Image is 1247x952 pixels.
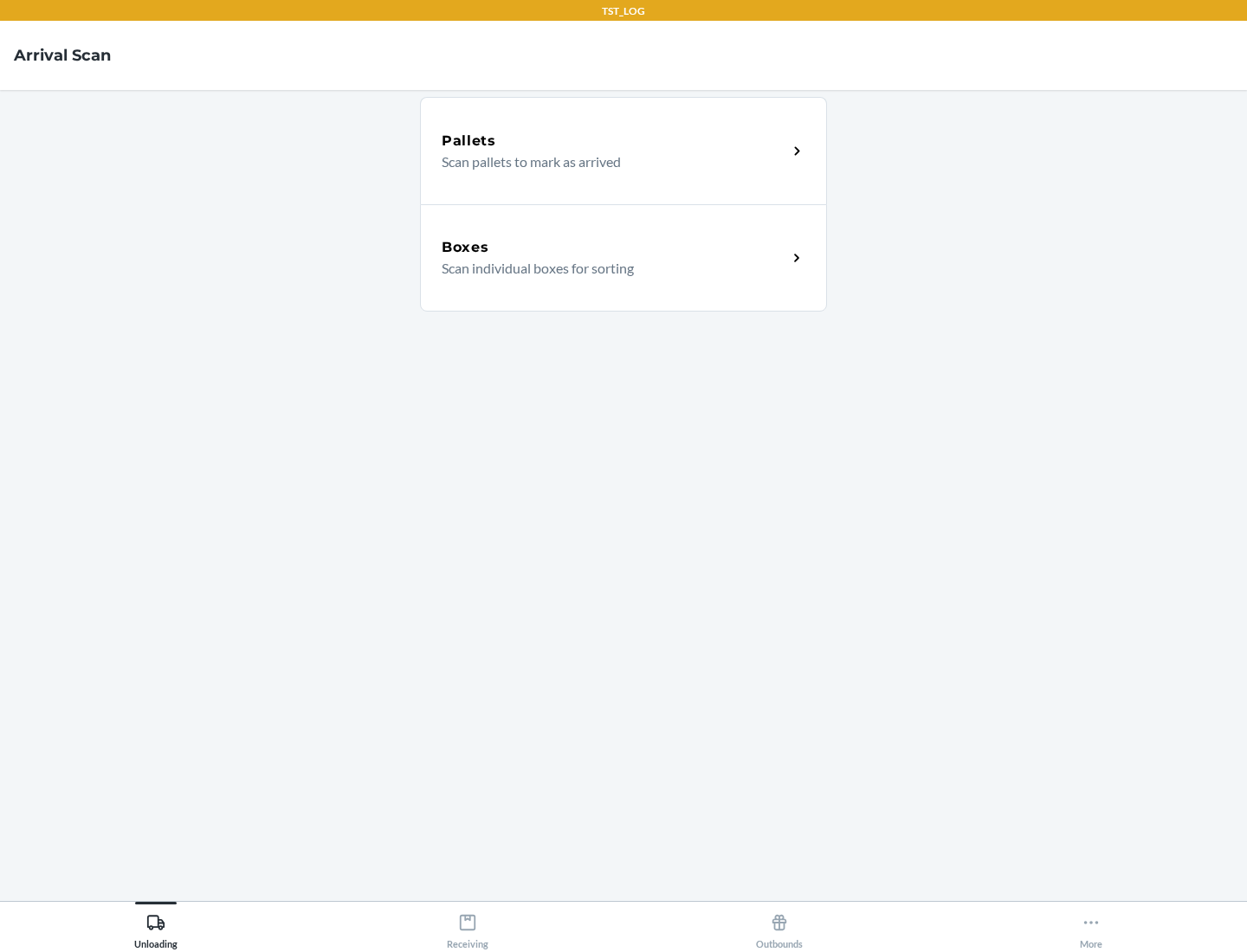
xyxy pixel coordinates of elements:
button: Receiving [312,902,623,949]
a: BoxesScan individual boxes for sorting [420,204,827,312]
button: Outbounds [623,902,935,949]
p: Scan pallets to mark as arrived [442,151,773,172]
div: Receiving [447,906,488,949]
h5: Pallets [442,131,496,151]
div: More [1080,906,1102,949]
div: Outbounds [756,906,803,949]
button: More [935,902,1247,949]
h5: Boxes [442,237,489,258]
p: TST_LOG [602,3,645,19]
div: Unloading [134,906,178,949]
h4: Arrival Scan [14,44,111,67]
p: Scan individual boxes for sorting [442,258,773,279]
a: PalletsScan pallets to mark as arrived [420,97,827,204]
